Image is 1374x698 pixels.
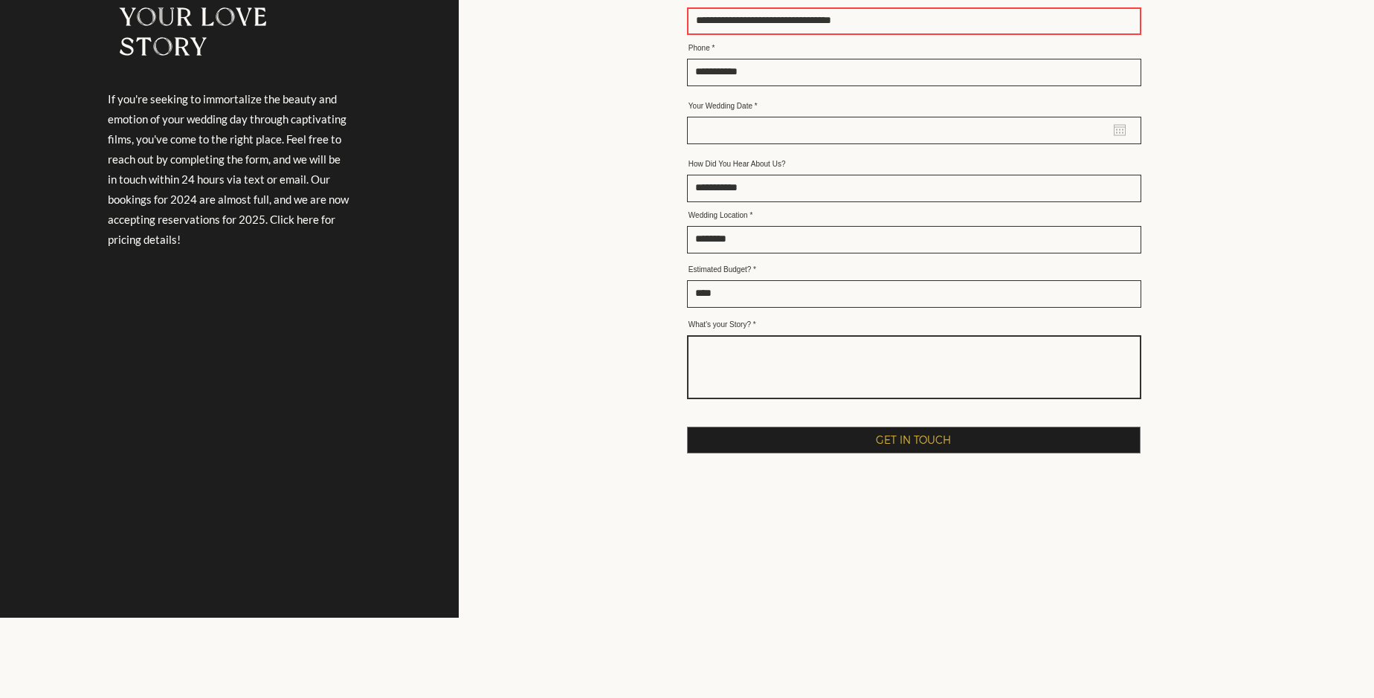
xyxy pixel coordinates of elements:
[687,427,1141,453] button: GET IN TOUCH
[876,433,951,447] span: GET IN TOUCH
[687,45,1141,52] label: Phone
[687,212,1141,219] label: Wedding Location
[1114,124,1126,136] button: Open calendar
[687,161,1141,168] label: How Did You Hear About Us?
[108,92,349,246] span: If you're seeking to immortalize the beauty and emotion of your wedding day through captivating f...
[687,103,1141,110] label: Your Wedding Date
[687,266,1141,274] label: Estimated Budget?
[687,321,1141,329] label: What's your Story?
